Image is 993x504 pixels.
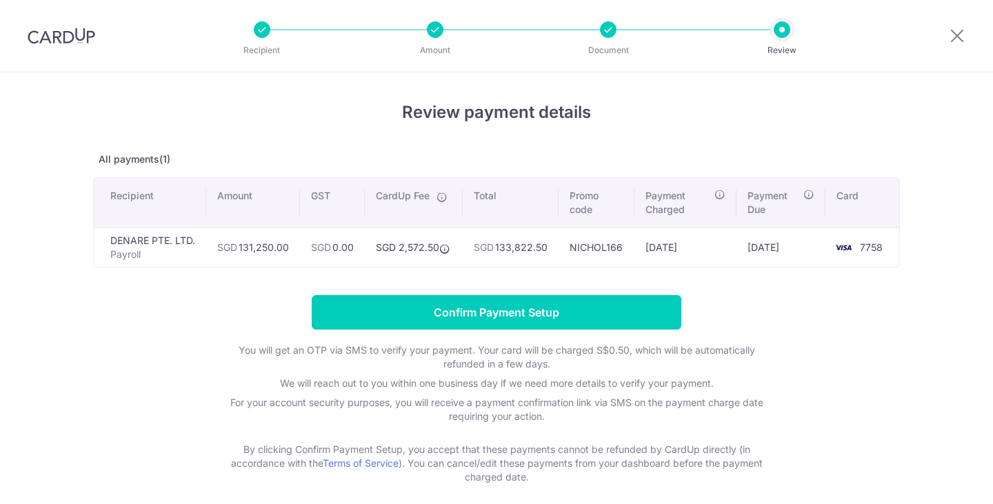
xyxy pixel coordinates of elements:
span: SGD [474,241,494,253]
p: Payroll [110,248,195,261]
p: You will get an OTP via SMS to verify your payment. Your card will be charged S$0.50, which will ... [221,343,772,371]
td: 0.00 [300,228,365,267]
span: SGD [311,241,331,253]
p: By clicking Confirm Payment Setup, you accept that these payments cannot be refunded by CardUp di... [221,443,772,484]
span: Payment Charged [645,189,710,216]
img: <span class="translation_missing" title="translation missing: en.account_steps.new_confirm_form.b... [830,239,857,256]
td: 131,250.00 [206,228,300,267]
span: Payment Due [748,189,799,216]
span: SGD [217,241,237,253]
th: GST [300,178,365,228]
span: CardUp Fee [376,189,430,203]
td: NICHOL166 [559,228,634,267]
p: Recipient [211,43,313,57]
p: We will reach out to you within one business day if we need more details to verify your payment. [221,376,772,390]
span: 7758 [860,241,883,253]
td: [DATE] [736,228,825,267]
th: Promo code [559,178,634,228]
th: Card [825,178,899,228]
p: All payments(1) [93,152,900,166]
th: Recipient [94,178,206,228]
th: Amount [206,178,300,228]
p: Review [731,43,833,57]
td: DENARE PTE. LTD. [94,228,206,267]
p: For your account security purposes, you will receive a payment confirmation link via SMS on the p... [221,396,772,437]
h4: Review payment details [93,100,900,125]
p: Amount [384,43,486,57]
a: Terms of Service [323,457,399,469]
img: CardUp [28,28,95,44]
input: Confirm Payment Setup [312,295,681,330]
td: SGD 2,572.50 [365,228,463,267]
th: Total [463,178,559,228]
p: Document [557,43,659,57]
td: 133,822.50 [463,228,559,267]
td: [DATE] [634,228,736,267]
